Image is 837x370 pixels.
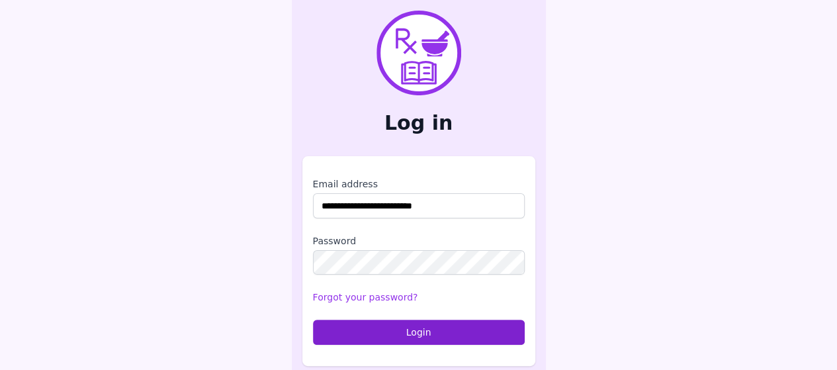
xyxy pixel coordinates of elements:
a: Forgot your password? [313,292,418,302]
label: Password [313,234,525,248]
h2: Log in [302,111,535,135]
label: Email address [313,177,525,191]
img: PharmXellence Logo [376,11,461,95]
button: Login [313,320,525,345]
